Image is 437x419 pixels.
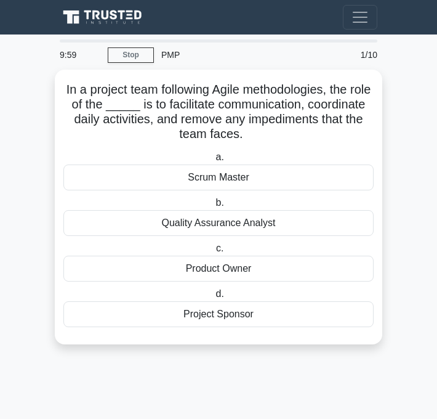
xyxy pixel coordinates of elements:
div: Quality Assurance Analyst [63,210,374,236]
div: Project Sponsor [63,301,374,327]
a: Stop [108,47,154,63]
span: d. [216,288,224,299]
div: 1/10 [329,43,385,67]
h5: In a project team following Agile methodologies, the role of the _____ is to facilitate communica... [62,82,375,142]
span: a. [216,152,224,162]
div: Product Owner [63,256,374,282]
div: Scrum Master [63,165,374,190]
span: c. [216,243,223,253]
span: b. [216,197,224,208]
button: Toggle navigation [343,5,377,30]
div: PMP [154,43,329,67]
div: 9:59 [52,43,108,67]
